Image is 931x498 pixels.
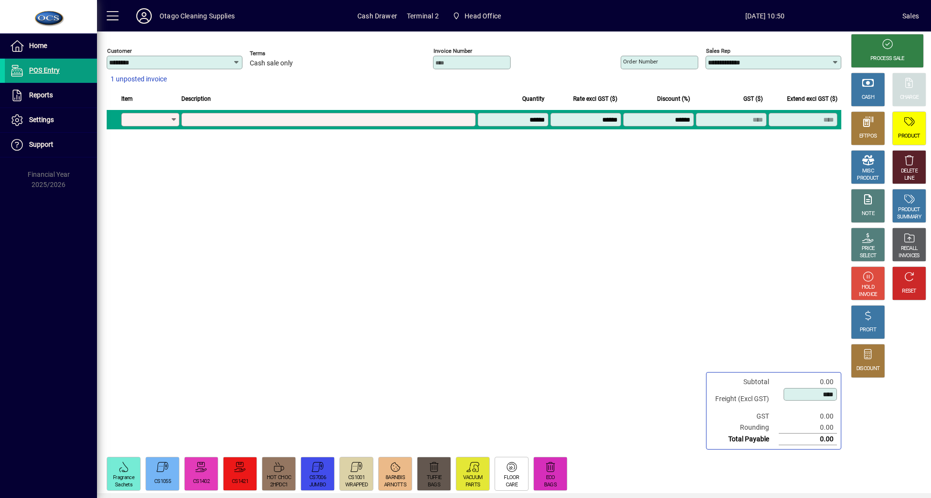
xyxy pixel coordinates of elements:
[856,365,880,373] div: DISCOUNT
[857,175,879,182] div: PRODUCT
[897,214,921,221] div: SUMMARY
[710,411,779,422] td: GST
[904,175,914,182] div: LINE
[267,474,291,482] div: HOT CHOC
[160,8,235,24] div: Otago Cleaning Supplies
[407,8,439,24] span: Terminal 2
[29,42,47,49] span: Home
[862,284,874,291] div: HOLD
[898,133,920,140] div: PRODUCT
[870,55,904,62] div: PROCESS SALE
[5,108,97,132] a: Settings
[779,411,837,422] td: 0.00
[345,482,368,489] div: WRAPPED
[900,94,919,101] div: CHARGE
[309,482,326,489] div: JUMBO
[546,474,555,482] div: ECO
[779,376,837,388] td: 0.00
[710,388,779,411] td: Freight (Excl GST)
[115,482,132,489] div: Sachets
[706,47,730,54] mat-label: Sales rep
[901,168,917,175] div: DELETE
[29,116,54,124] span: Settings
[29,66,60,74] span: POS Entry
[309,474,326,482] div: CS7006
[860,252,877,260] div: SELECT
[779,422,837,434] td: 0.00
[29,91,53,99] span: Reports
[121,93,133,104] span: Item
[250,60,293,67] span: Cash sale only
[111,74,167,84] span: 1 unposted invoice
[270,482,288,489] div: 2HPDC1
[5,83,97,108] a: Reports
[428,482,440,489] div: BAGS
[902,288,916,295] div: RESET
[862,94,874,101] div: CASH
[627,8,902,24] span: [DATE] 10:50
[250,50,308,57] span: Terms
[193,478,209,485] div: CS1402
[181,93,211,104] span: Description
[573,93,617,104] span: Rate excl GST ($)
[154,478,171,485] div: CS1055
[862,210,874,218] div: NOTE
[657,93,690,104] span: Discount (%)
[348,474,365,482] div: CS1001
[623,58,658,65] mat-label: Order number
[465,8,501,24] span: Head Office
[232,478,248,485] div: CS1421
[107,71,171,88] button: 1 unposted invoice
[710,376,779,388] td: Subtotal
[29,140,53,148] span: Support
[710,422,779,434] td: Rounding
[862,245,875,252] div: PRICE
[385,474,405,482] div: 8ARNBIS
[113,474,134,482] div: Fragrance
[427,474,442,482] div: TUFFIE
[449,7,505,25] span: Head Office
[5,133,97,157] a: Support
[862,168,874,175] div: MISC
[860,327,876,334] div: PROFIT
[465,482,481,489] div: PARTS
[743,93,763,104] span: GST ($)
[901,245,918,252] div: RECALL
[779,434,837,445] td: 0.00
[384,482,406,489] div: ARNOTTS
[859,291,877,298] div: INVOICE
[463,474,483,482] div: VACUUM
[787,93,837,104] span: Extend excl GST ($)
[433,47,472,54] mat-label: Invoice number
[5,34,97,58] a: Home
[357,8,397,24] span: Cash Drawer
[859,133,877,140] div: EFTPOS
[107,47,132,54] mat-label: Customer
[710,434,779,445] td: Total Payable
[544,482,557,489] div: BAGS
[506,482,517,489] div: CARE
[504,474,519,482] div: FLOOR
[902,8,919,24] div: Sales
[898,206,920,214] div: PRODUCT
[522,93,545,104] span: Quantity
[899,252,919,260] div: INVOICES
[128,7,160,25] button: Profile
